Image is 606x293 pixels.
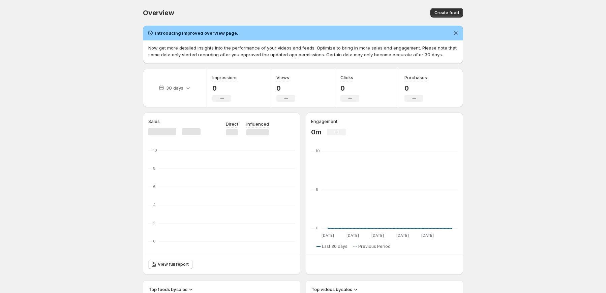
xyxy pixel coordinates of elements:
[153,202,156,207] text: 4
[148,118,160,125] h3: Sales
[340,84,359,92] p: 0
[404,74,427,81] h3: Purchases
[148,260,193,269] a: View full report
[346,233,359,238] text: [DATE]
[311,118,337,125] h3: Engagement
[153,221,155,225] text: 2
[404,84,427,92] p: 0
[421,233,434,238] text: [DATE]
[311,128,322,136] p: 0m
[155,30,238,36] h2: Introducing improved overview page.
[371,233,384,238] text: [DATE]
[434,10,459,15] span: Create feed
[276,74,289,81] h3: Views
[153,239,156,243] text: 0
[276,84,295,92] p: 0
[212,84,238,92] p: 0
[340,74,353,81] h3: Clicks
[153,148,157,153] text: 10
[143,9,174,17] span: Overview
[316,149,320,153] text: 10
[149,286,187,293] h3: Top feeds by sales
[358,244,391,249] span: Previous Period
[246,121,269,127] p: Influenced
[212,74,238,81] h3: Impressions
[396,233,409,238] text: [DATE]
[316,187,318,192] text: 5
[430,8,463,18] button: Create feed
[316,226,319,230] text: 0
[153,184,156,189] text: 6
[451,28,460,38] button: Dismiss notification
[153,166,156,171] text: 8
[166,85,183,91] p: 30 days
[322,244,347,249] span: Last 30 days
[148,44,458,58] p: Now get more detailed insights into the performance of your videos and feeds. Optimize to bring i...
[158,262,189,267] span: View full report
[311,286,352,293] h3: Top videos by sales
[226,121,238,127] p: Direct
[322,233,334,238] text: [DATE]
